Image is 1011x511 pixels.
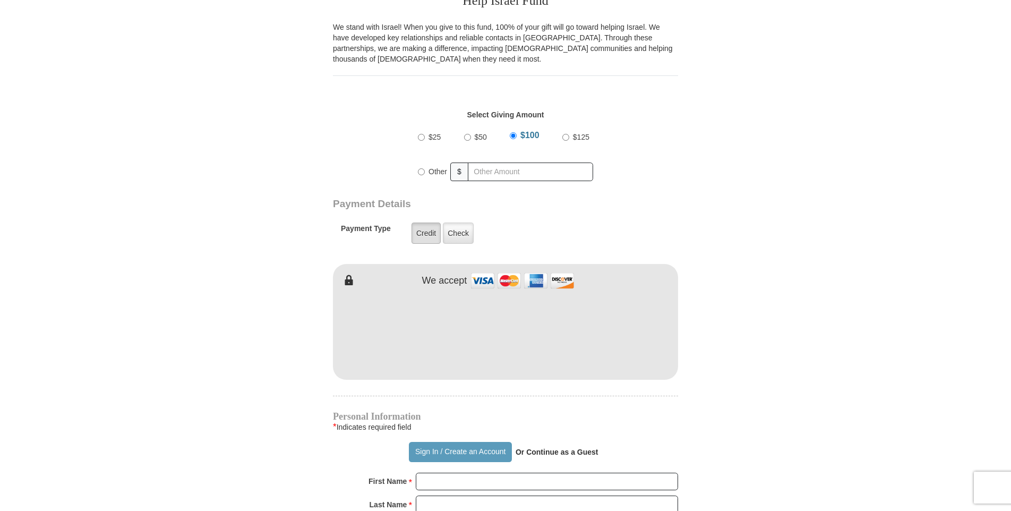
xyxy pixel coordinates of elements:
button: Sign In / Create an Account [409,442,511,462]
span: $100 [520,131,539,140]
span: $ [450,163,468,181]
span: $25 [429,133,441,141]
label: Check [443,223,474,244]
strong: Or Continue as a Guest [516,448,598,456]
h4: Personal Information [333,412,678,421]
h5: Payment Type [341,224,391,239]
span: $50 [475,133,487,141]
div: Indicates required field [333,421,678,433]
label: Credit [412,223,441,244]
h4: We accept [422,275,467,287]
h3: Payment Details [333,198,604,210]
strong: Select Giving Amount [467,110,544,119]
span: $125 [573,133,589,141]
strong: First Name [369,474,407,489]
img: credit cards accepted [469,269,576,292]
input: Other Amount [468,163,593,181]
p: We stand with Israel! When you give to this fund, 100% of your gift will go toward helping Israel... [333,22,678,64]
span: Other [429,167,447,176]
